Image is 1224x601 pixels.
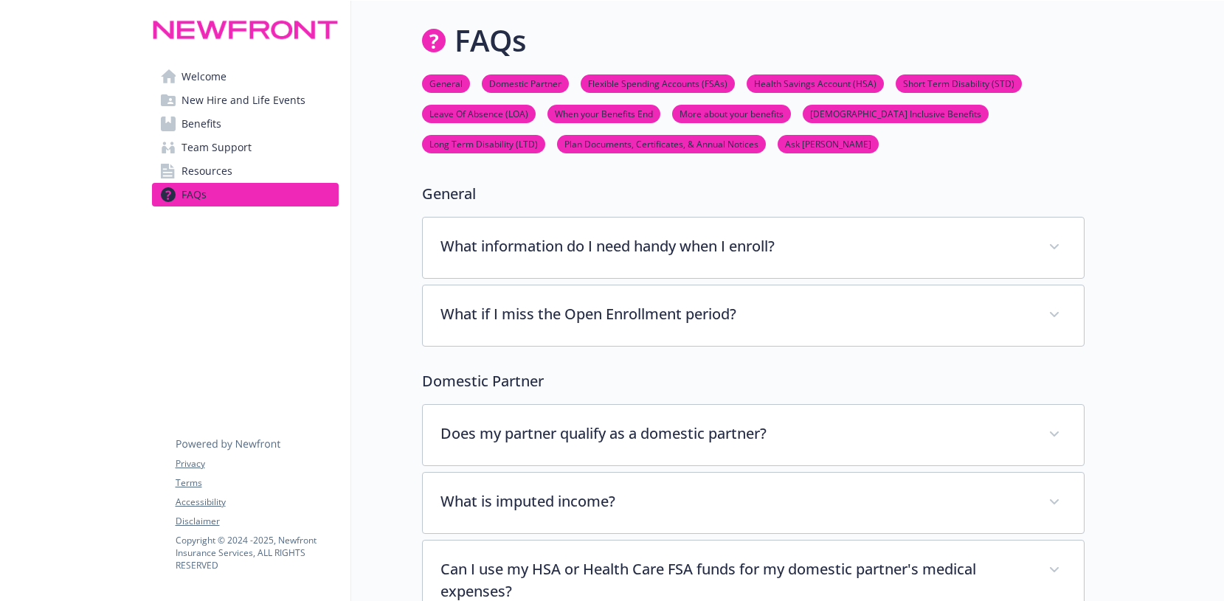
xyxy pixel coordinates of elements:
span: FAQs [181,183,207,206]
a: Terms [176,476,338,490]
span: New Hire and Life Events [181,88,305,112]
span: Benefits [181,112,221,136]
a: FAQs [152,183,339,206]
p: General [422,183,1085,205]
a: Plan Documents, Certificates, & Annual Notices [557,136,766,150]
a: More about your benefits [672,106,791,120]
a: Long Term Disability (LTD) [422,136,545,150]
a: Short Term Disability (STD) [896,76,1022,90]
a: Resources [152,159,339,183]
span: Welcome [181,65,227,88]
div: What is imputed income? [423,473,1084,533]
a: General [422,76,470,90]
a: Ask [PERSON_NAME] [778,136,879,150]
a: Privacy [176,457,338,470]
a: Welcome [152,65,339,88]
a: Accessibility [176,496,338,509]
span: Team Support [181,136,252,159]
div: What information do I need handy when I enroll? [423,218,1084,278]
p: What if I miss the Open Enrollment period? [440,303,1031,325]
div: Does my partner qualify as a domestic partner? [423,405,1084,465]
p: What information do I need handy when I enroll? [440,235,1031,257]
p: Copyright © 2024 - 2025 , Newfront Insurance Services, ALL RIGHTS RESERVED [176,534,338,572]
a: When your Benefits End [547,106,660,120]
a: Health Savings Account (HSA) [747,76,884,90]
a: New Hire and Life Events [152,88,339,112]
p: Domestic Partner [422,370,1085,392]
a: Flexible Spending Accounts (FSAs) [581,76,735,90]
p: What is imputed income? [440,490,1031,513]
a: Disclaimer [176,515,338,528]
a: Benefits [152,112,339,136]
a: Leave Of Absence (LOA) [422,106,536,120]
span: Resources [181,159,232,183]
p: Does my partner qualify as a domestic partner? [440,423,1031,445]
a: Team Support [152,136,339,159]
div: What if I miss the Open Enrollment period? [423,285,1084,346]
a: Domestic Partner [482,76,569,90]
h1: FAQs [454,18,526,63]
a: [DEMOGRAPHIC_DATA] Inclusive Benefits [803,106,989,120]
